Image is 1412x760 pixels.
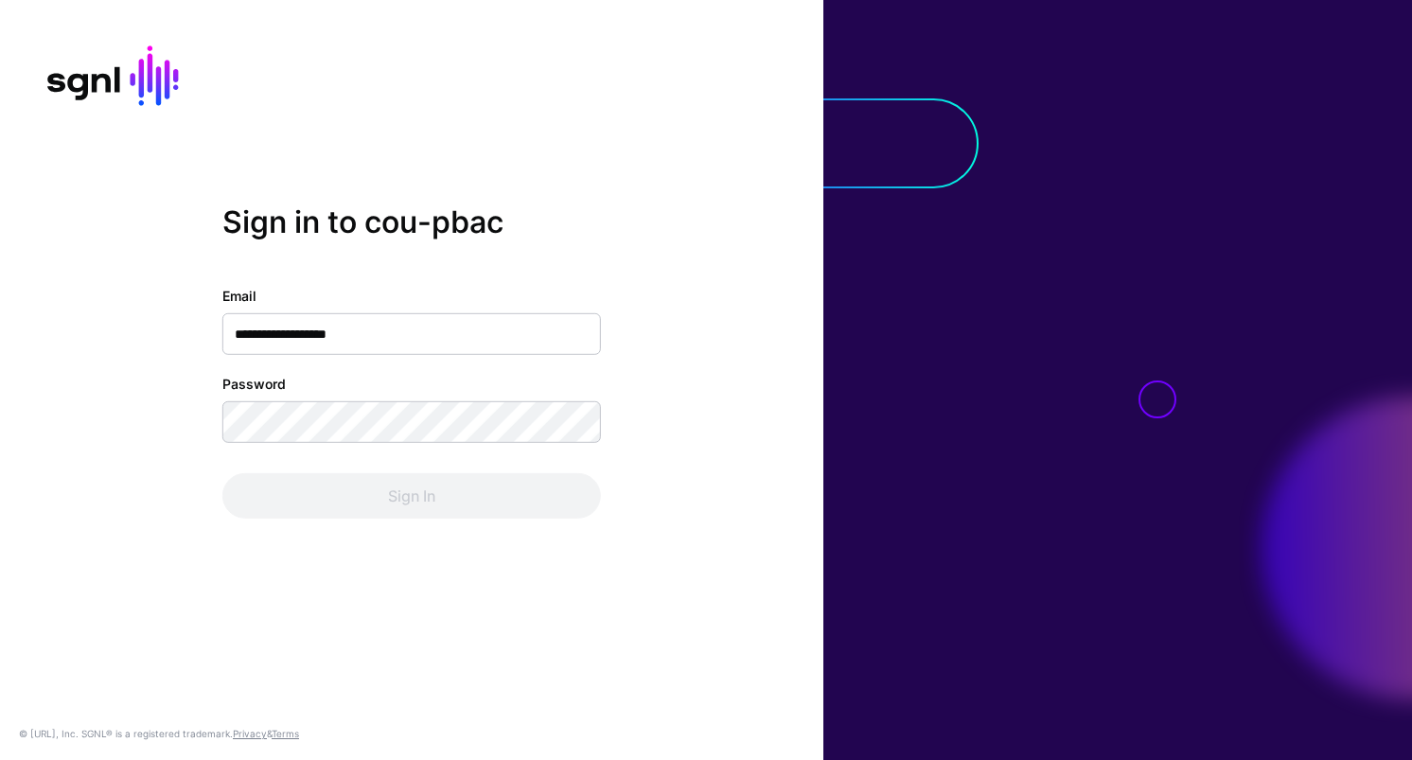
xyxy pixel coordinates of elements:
a: Privacy [233,728,267,739]
div: © [URL], Inc. SGNL® is a registered trademark. & [19,726,299,741]
label: Email [222,286,256,306]
h2: Sign in to cou-pbac [222,203,601,239]
label: Password [222,374,286,394]
a: Terms [272,728,299,739]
